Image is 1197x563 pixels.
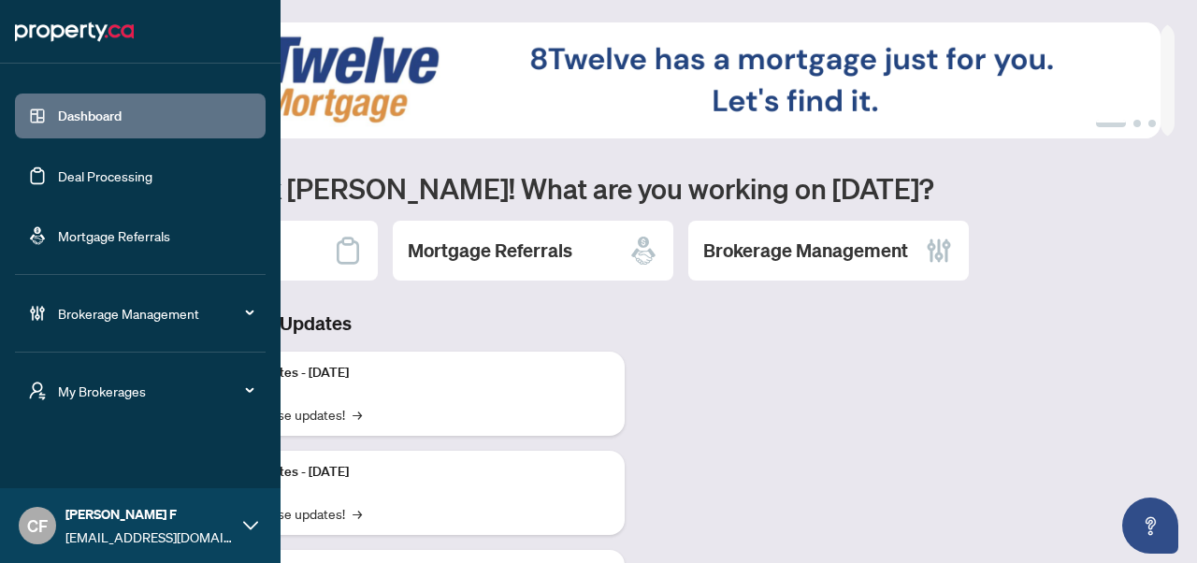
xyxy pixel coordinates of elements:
h3: Brokerage & Industry Updates [97,310,625,337]
p: Platform Updates - [DATE] [196,462,610,483]
a: Deal Processing [58,167,152,184]
button: 3 [1148,120,1156,127]
img: logo [15,17,134,47]
span: [PERSON_NAME] F [65,504,234,525]
a: Mortgage Referrals [58,227,170,244]
span: Brokerage Management [58,303,252,324]
span: My Brokerages [58,381,252,401]
a: Dashboard [58,108,122,124]
button: Open asap [1122,498,1178,554]
button: 1 [1096,120,1126,127]
span: user-switch [28,382,47,400]
span: → [353,404,362,425]
h2: Brokerage Management [703,238,908,264]
span: → [353,503,362,524]
p: Platform Updates - [DATE] [196,363,610,383]
img: Slide 0 [97,22,1161,138]
h2: Mortgage Referrals [408,238,572,264]
h1: Welcome back [PERSON_NAME]! What are you working on [DATE]? [97,170,1175,206]
span: [EMAIL_ADDRESS][DOMAIN_NAME] [65,527,234,547]
button: 2 [1133,120,1141,127]
span: CF [27,512,48,539]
